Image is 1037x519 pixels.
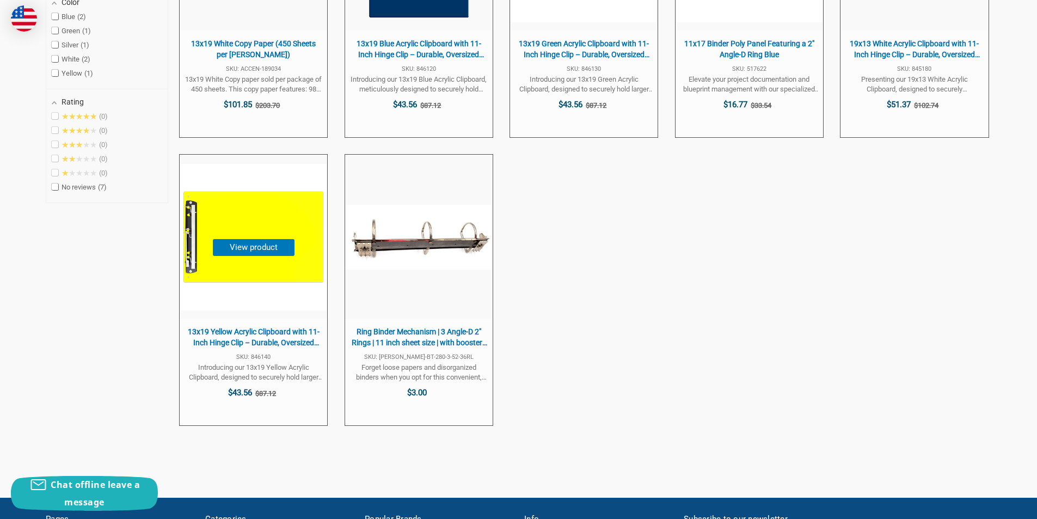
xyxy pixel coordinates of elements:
span: ★★★★★ [62,169,97,178]
span: 19x13 White Acrylic Clipboard with 11-Inch Hinge Clip – Durable, Oversized Design for Large Docum... [846,39,983,60]
span: Blue [52,13,86,21]
iframe: Google Customer Reviews [947,490,1037,519]
span: SKU: 846120 [351,66,487,72]
span: Introducing our 13x19 Blue Acrylic Clipboard, meticulously designed to securely hold larger docum... [351,75,487,94]
span: Elevate your project documentation and blueprint management with our specialized 11x17-inch Binde... [681,75,818,94]
a: Ring Binder Mechanism | 3 Angle-D 2 [345,155,493,425]
span: 1 [84,69,93,77]
span: SKU: 846130 [516,66,652,72]
span: Presenting our 19x13 White Acrylic Clipboard, designed to securely accommodate larger documents. ... [846,75,983,94]
span: Forget loose papers and disorganized binders when you opt for this convenient, easy-to-use metal ... [351,363,487,382]
span: $87.12 [255,389,276,398]
span: 2 [77,13,86,21]
span: Silver [52,41,89,50]
span: SKU: 846140 [185,354,322,360]
span: 13x19 Yellow Acrylic Clipboard with 11-Inch Hinge Clip – Durable, Oversized Design for Large Docu... [185,327,322,348]
button: Chat offline leave a message [11,476,158,511]
span: $101.85 [224,100,252,109]
span: 13x19 White Copy paper sold per package of 450 sheets. This copy paper features: 98 bright, Acid ... [185,75,322,94]
span: 0 [99,169,108,177]
span: SKU: 517622 [681,66,818,72]
span: Introducing our 13x19 Yellow Acrylic Clipboard, designed to securely hold larger documents with e... [185,363,322,382]
img: 13x19 Clipboard Acrylic Panel Featuring an 11" Hinge Clip Yellow [180,164,327,310]
button: View product [213,239,294,256]
span: SKU: [PERSON_NAME]-BT-280-3-52-36RL [351,354,487,360]
span: 13x19 White Copy Paper (450 Sheets per [PERSON_NAME]) [185,39,322,60]
span: $203.70 [255,101,280,109]
span: ★★★★★ [62,112,97,121]
span: 13x19 Blue Acrylic Clipboard with 11-Inch Hinge Clip – Durable, Oversized Design for Large Documents [351,39,487,60]
span: Chat offline leave a message [51,479,140,508]
span: 0 [99,155,108,163]
span: 0 [99,112,108,120]
span: Green [52,27,91,35]
span: SKU: ACCEN-189034 [185,66,322,72]
span: ★★★★★ [62,155,97,163]
span: 1 [82,27,91,35]
span: Introducing our 13x19 Green Acrylic Clipboard, designed to securely hold larger documents with ea... [516,75,652,94]
span: 7 [98,183,107,191]
span: $102.74 [914,101,938,109]
span: No reviews [52,183,107,192]
span: $43.56 [228,388,252,398]
span: $16.77 [723,100,747,109]
span: $43.56 [393,100,417,109]
span: 13x19 Green Acrylic Clipboard with 11-Inch Hinge Clip – Durable, Oversized Design for Large Docum... [516,39,652,60]
span: SKU: 845180 [846,66,983,72]
span: 0 [99,141,108,149]
span: $33.54 [751,101,771,109]
span: $87.12 [586,101,606,109]
span: $43.56 [559,100,582,109]
span: 0 [99,126,108,135]
span: Ring Binder Mechanism | 3 Angle-D 2" Rings | 11 inch sheet size | with boosters | RIVETLESS (11x3x2) [351,327,487,348]
span: White [52,55,90,64]
img: duty and tax information for United States [11,5,37,32]
span: 2 [82,55,90,63]
span: $87.12 [420,101,441,109]
span: 1 [81,41,89,49]
a: 13x19 Yellow Acrylic Clipboard with 11-Inch Hinge Clip – Durable, Oversized Design for Large Docu... [180,155,327,425]
span: $3.00 [407,388,427,398]
span: ★★★★★ [62,141,97,149]
span: 11x17 Binder Poly Panel Featuring a 2" Angle-D Ring Blue [681,39,818,60]
span: Rating [62,97,84,106]
span: $51.37 [887,100,911,109]
span: Yellow [52,69,93,78]
span: ★★★★★ [62,126,97,135]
